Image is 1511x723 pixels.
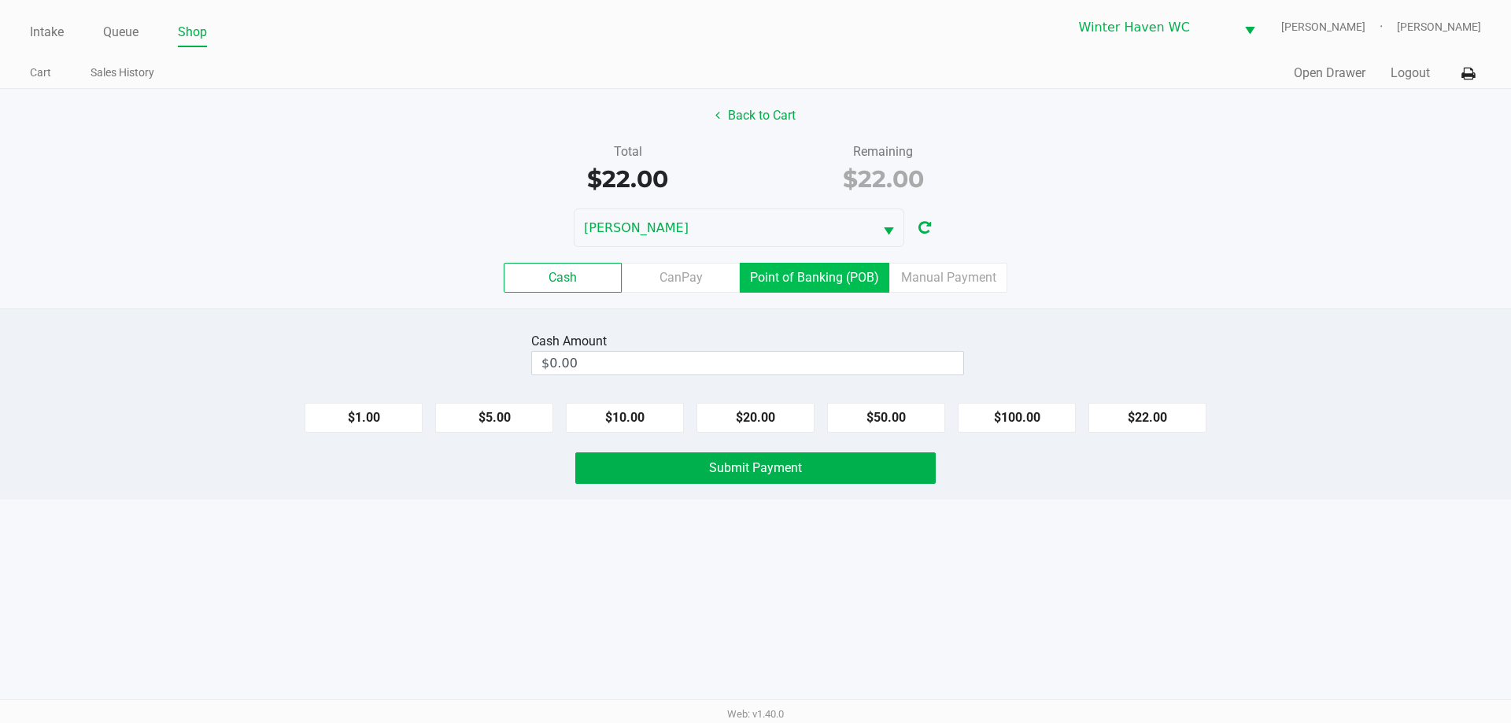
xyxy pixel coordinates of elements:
[740,263,889,293] label: Point of Banking (POB)
[30,21,64,43] a: Intake
[566,403,684,433] button: $10.00
[696,403,815,433] button: $20.00
[305,403,423,433] button: $1.00
[103,21,139,43] a: Queue
[874,209,903,246] button: Select
[958,403,1076,433] button: $100.00
[1079,18,1225,37] span: Winter Haven WC
[889,263,1007,293] label: Manual Payment
[1088,403,1206,433] button: $22.00
[91,63,154,83] a: Sales History
[512,161,744,197] div: $22.00
[727,708,784,720] span: Web: v1.40.0
[504,263,622,293] label: Cash
[827,403,945,433] button: $50.00
[622,263,740,293] label: CanPay
[575,452,936,484] button: Submit Payment
[1235,9,1265,46] button: Select
[178,21,207,43] a: Shop
[435,403,553,433] button: $5.00
[531,332,613,351] div: Cash Amount
[584,219,864,238] span: [PERSON_NAME]
[705,101,806,131] button: Back to Cart
[30,63,51,83] a: Cart
[1391,64,1430,83] button: Logout
[512,142,744,161] div: Total
[1397,19,1481,35] span: [PERSON_NAME]
[1281,19,1397,35] span: [PERSON_NAME]
[1294,64,1365,83] button: Open Drawer
[709,460,802,475] span: Submit Payment
[767,142,999,161] div: Remaining
[767,161,999,197] div: $22.00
